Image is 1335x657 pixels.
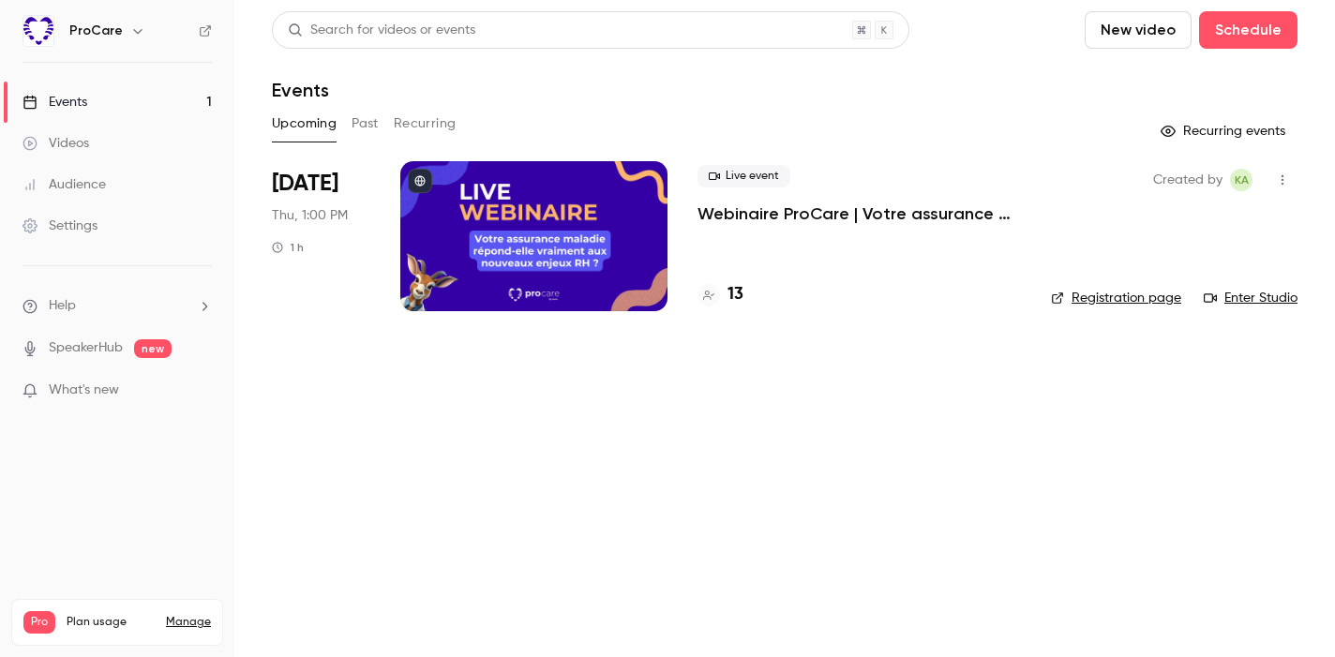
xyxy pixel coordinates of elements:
[22,175,106,194] div: Audience
[1235,169,1249,191] span: KA
[272,161,370,311] div: Sep 4 Thu, 1:00 PM (Europe/Paris)
[166,615,211,630] a: Manage
[697,282,743,307] a: 13
[288,21,475,40] div: Search for videos or events
[697,165,790,187] span: Live event
[1204,289,1297,307] a: Enter Studio
[67,615,155,630] span: Plan usage
[1199,11,1297,49] button: Schedule
[22,217,97,235] div: Settings
[272,240,304,255] div: 1 h
[49,296,76,316] span: Help
[727,282,743,307] h4: 13
[1152,116,1297,146] button: Recurring events
[1230,169,1252,191] span: Kimia Alaïs-Subtil
[22,296,212,316] li: help-dropdown-opener
[272,169,338,199] span: [DATE]
[272,206,348,225] span: Thu, 1:00 PM
[1051,289,1181,307] a: Registration page
[22,134,89,153] div: Videos
[49,338,123,358] a: SpeakerHub
[23,611,55,634] span: Pro
[394,109,457,139] button: Recurring
[22,93,87,112] div: Events
[134,339,172,358] span: new
[697,202,1021,225] a: Webinaire ProCare | Votre assurance maladie répond-elle aux enjeux RH ?
[352,109,379,139] button: Past
[272,79,329,101] h1: Events
[49,381,119,400] span: What's new
[69,22,123,40] h6: ProCare
[1085,11,1192,49] button: New video
[23,16,53,46] img: ProCare
[1153,169,1222,191] span: Created by
[272,109,337,139] button: Upcoming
